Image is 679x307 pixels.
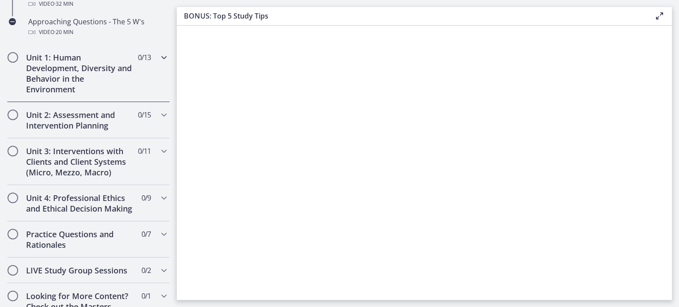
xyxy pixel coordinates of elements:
span: · 20 min [54,27,73,38]
span: 0 / 7 [141,229,151,239]
span: 0 / 13 [138,52,151,63]
h2: Unit 2: Assessment and Intervention Planning [26,110,134,131]
div: Approaching Questions - The 5 W's [28,16,166,38]
span: 0 / 2 [141,265,151,276]
h2: Unit 3: Interventions with Clients and Client Systems (Micro, Mezzo, Macro) [26,146,134,178]
h2: LIVE Study Group Sessions [26,265,134,276]
h2: Unit 4: Professional Ethics and Ethical Decision Making [26,193,134,214]
h2: Practice Questions and Rationales [26,229,134,250]
span: 0 / 9 [141,193,151,203]
h2: Unit 1: Human Development, Diversity and Behavior in the Environment [26,52,134,95]
span: 0 / 1 [141,291,151,301]
span: 0 / 11 [138,146,151,156]
h3: BONUS: Top 5 Study Tips [184,11,640,21]
div: Video [28,27,166,38]
span: 0 / 15 [138,110,151,120]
